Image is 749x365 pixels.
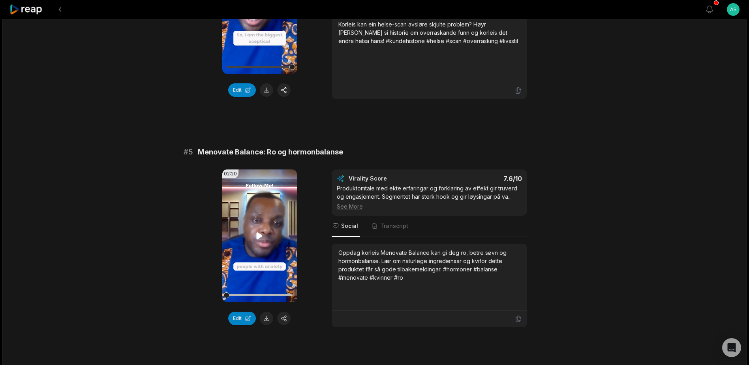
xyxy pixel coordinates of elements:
div: Oppdag korleis Menovate Balance kan gi deg ro, betre søvn og hormonbalanse. Lær om naturlege ingr... [338,248,520,282]
nav: Tabs [332,216,527,237]
span: Transcript [380,222,408,230]
video: Your browser does not support mp4 format. [222,169,297,302]
span: Menovate Balance: Ro og hormonbalanse [198,147,343,158]
span: Social [341,222,358,230]
div: Open Intercom Messenger [722,338,741,357]
div: See More [337,202,522,211]
div: Virality Score [349,175,434,182]
span: # 5 [184,147,193,158]
div: Produktomtale med ekte erfaringar og forklaring av effekt gir truverd og engasjement. Segmentet h... [337,184,522,211]
div: 7.6 /10 [437,175,522,182]
button: Edit [228,312,256,325]
div: Korleis kan ein helse-scan avsløre skjulte problem? Høyr [PERSON_NAME] si historie om overraskand... [338,20,520,45]
button: Edit [228,83,256,97]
